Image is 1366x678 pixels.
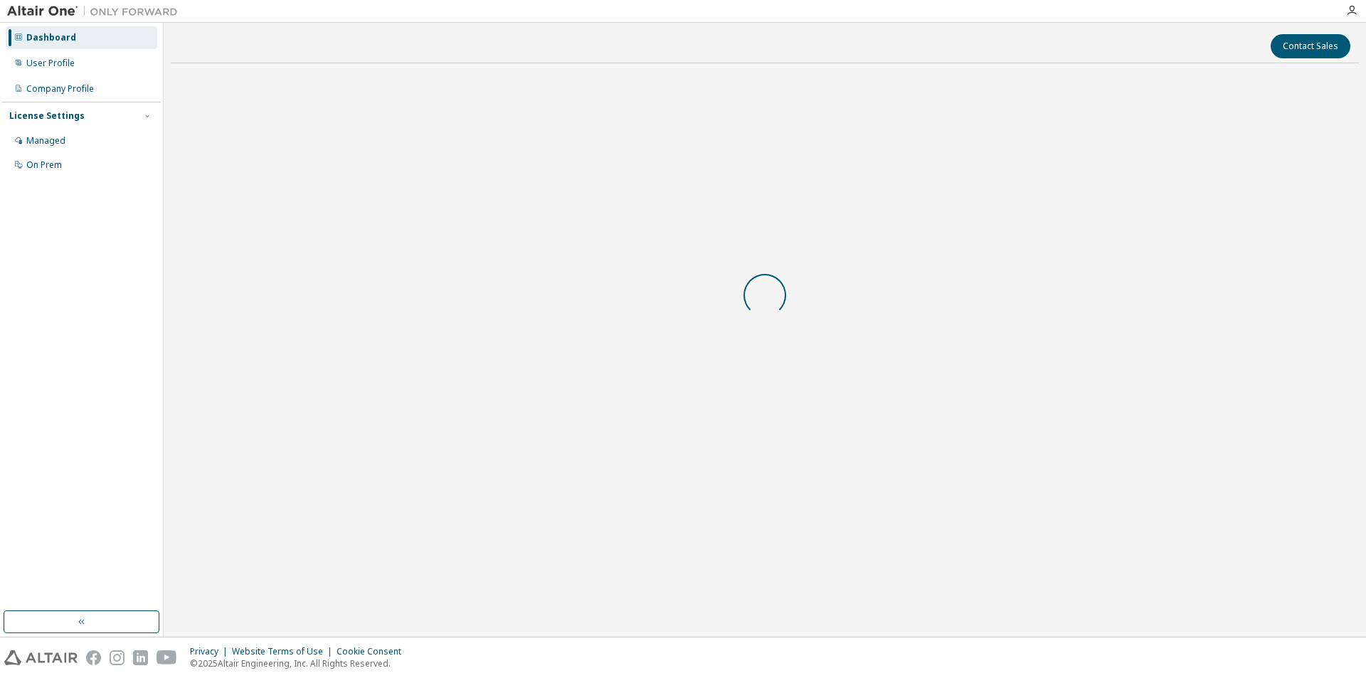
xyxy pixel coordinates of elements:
div: User Profile [26,58,75,69]
div: Privacy [190,646,232,657]
div: Website Terms of Use [232,646,337,657]
div: Managed [26,135,65,147]
p: © 2025 Altair Engineering, Inc. All Rights Reserved. [190,657,410,669]
img: altair_logo.svg [4,650,78,665]
img: linkedin.svg [133,650,148,665]
img: youtube.svg [157,650,177,665]
button: Contact Sales [1271,34,1350,58]
div: Dashboard [26,32,76,43]
img: facebook.svg [86,650,101,665]
div: License Settings [9,110,85,122]
div: On Prem [26,159,62,171]
img: Altair One [7,4,185,18]
div: Company Profile [26,83,94,95]
img: instagram.svg [110,650,125,665]
div: Cookie Consent [337,646,410,657]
